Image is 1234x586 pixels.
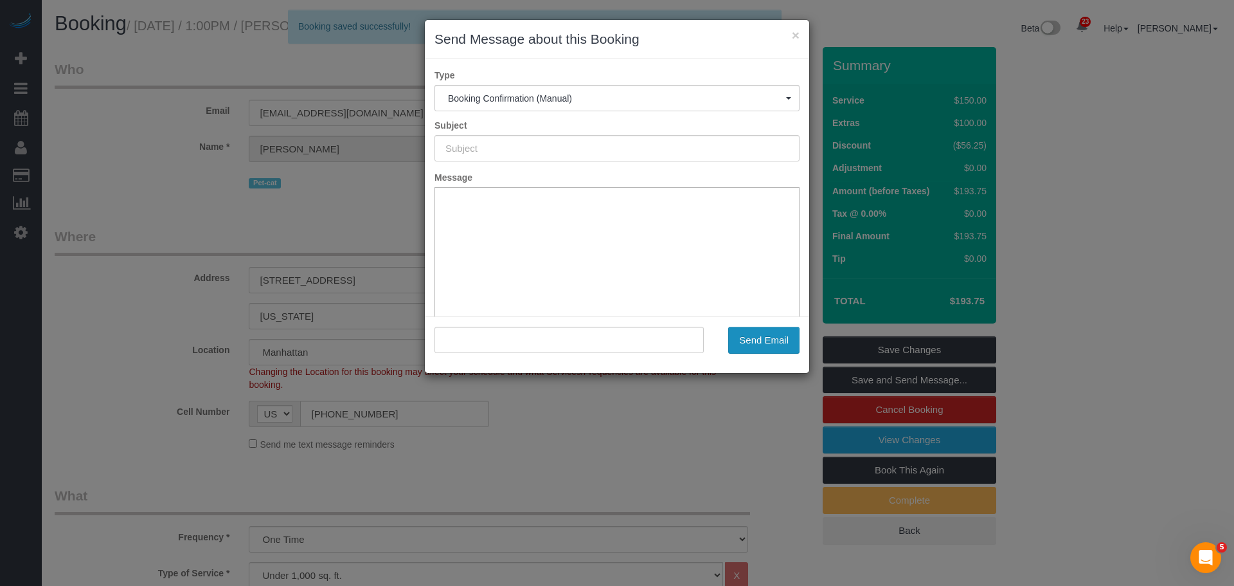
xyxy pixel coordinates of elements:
[1217,542,1227,553] span: 5
[434,85,800,111] button: Booking Confirmation (Manual)
[792,28,800,42] button: ×
[434,135,800,161] input: Subject
[425,171,809,184] label: Message
[728,327,800,354] button: Send Email
[1190,542,1221,573] iframe: Intercom live chat
[425,119,809,132] label: Subject
[434,30,800,49] h3: Send Message about this Booking
[448,93,786,104] span: Booking Confirmation (Manual)
[435,188,799,389] iframe: Rich Text Editor, editor1
[425,69,809,82] label: Type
